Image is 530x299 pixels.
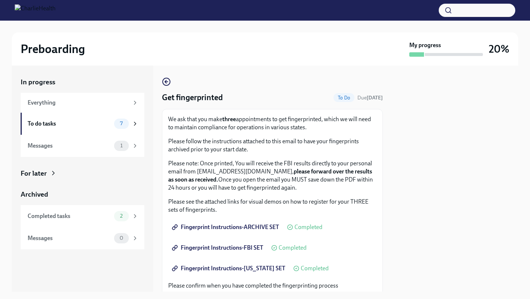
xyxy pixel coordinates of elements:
span: Completed [294,224,322,230]
span: Fingerprint Instructions-ARCHIVE SET [173,224,279,231]
span: Due [357,95,383,101]
a: Messages1 [21,135,144,157]
span: 1 [116,143,127,148]
span: 7 [116,121,127,126]
span: To Do [333,95,354,101]
a: In progress [21,77,144,87]
h2: Preboarding [21,42,85,56]
strong: three [222,116,236,123]
span: August 24th, 2025 08:00 [357,94,383,101]
strong: My progress [409,41,441,49]
div: Completed tasks [28,212,111,220]
div: Everything [28,99,129,107]
p: Please confirm when you have completed the fingerprinting process [168,282,377,290]
p: We ask that you make appointments to get fingerprinted, which we will need to maintain compliance... [168,115,377,131]
span: 2 [116,213,127,219]
div: Messages [28,234,111,242]
p: Please note: Once printed, You will receive the FBI results directly to your personal email from ... [168,159,377,192]
a: Fingerprint Instructions-FBI SET [168,240,268,255]
a: Fingerprint Instructions-[US_STATE] SET [168,261,290,276]
span: Fingerprint Instructions-[US_STATE] SET [173,265,285,272]
a: For later [21,169,144,178]
span: Fingerprint Instructions-FBI SET [173,244,263,251]
strong: [DATE] [367,95,383,101]
h3: 20% [489,42,509,56]
div: To do tasks [28,120,111,128]
a: Messages0 [21,227,144,249]
a: Completed tasks2 [21,205,144,227]
div: Messages [28,142,111,150]
p: Please see the attached links for visual demos on how to register for your THREE sets of fingerpr... [168,198,377,214]
h4: Get fingerprinted [162,92,223,103]
div: For later [21,169,47,178]
img: CharlieHealth [15,4,56,16]
a: To do tasks7 [21,113,144,135]
span: Completed [301,265,329,271]
p: Please follow the instructions attached to this email to have your fingerprints archived prior to... [168,137,377,154]
span: 0 [115,235,128,241]
span: Completed [279,245,307,251]
a: Archived [21,190,144,199]
a: Everything [21,93,144,113]
a: Fingerprint Instructions-ARCHIVE SET [168,220,284,235]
